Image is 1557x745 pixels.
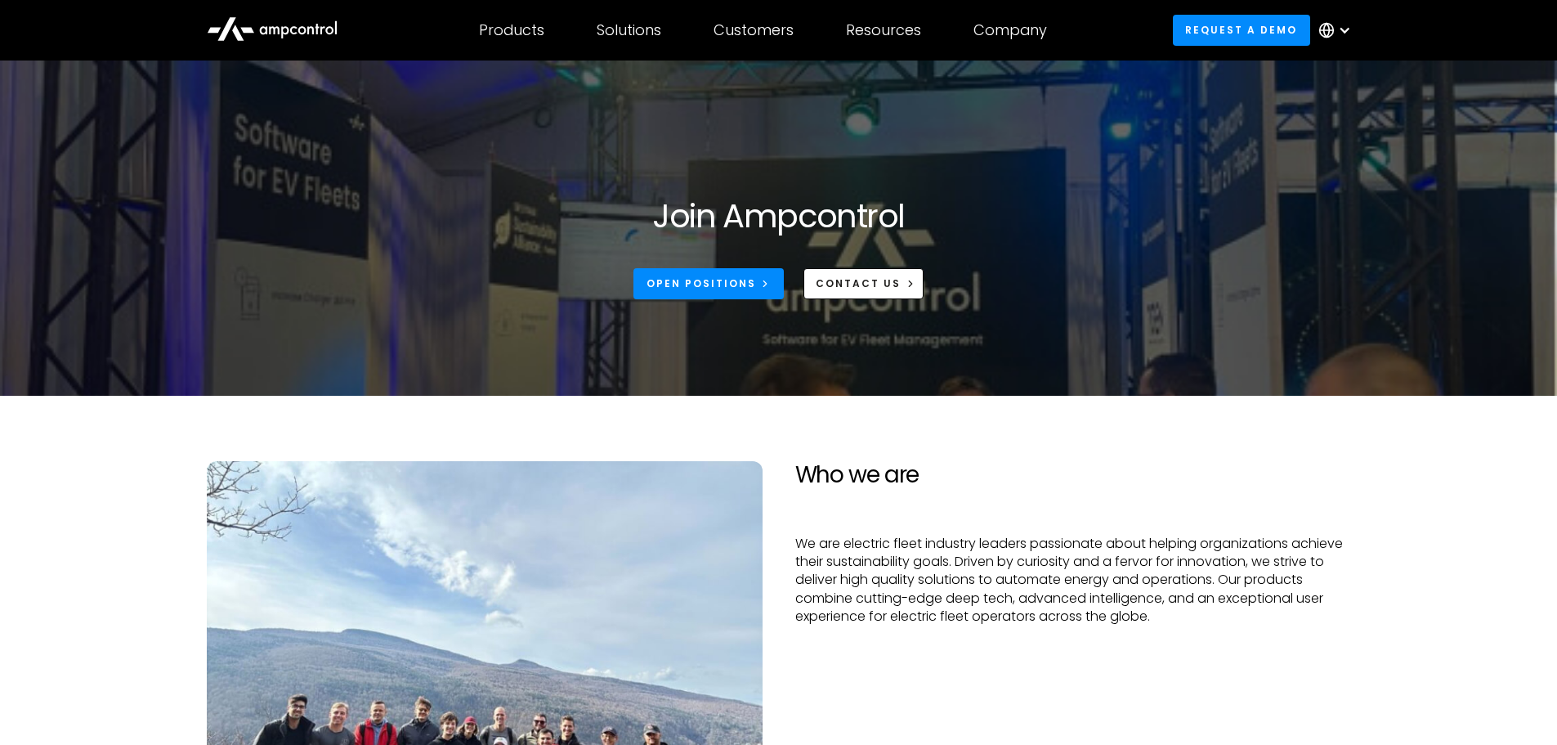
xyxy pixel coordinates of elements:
div: Customers [714,21,794,39]
h2: Who we are [795,461,1351,489]
div: Open Positions [647,276,756,291]
h1: Join Ampcontrol [652,196,904,236]
div: Products [479,21,544,39]
div: Resources [846,21,921,39]
div: Company [973,21,1047,39]
div: Solutions [597,21,661,39]
p: We are electric fleet industry leaders passionate about helping organizations achieve their susta... [795,535,1351,626]
div: CONTACT US [816,276,901,291]
a: CONTACT US [803,268,924,298]
a: Request a demo [1173,15,1310,45]
a: Open Positions [633,268,784,298]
